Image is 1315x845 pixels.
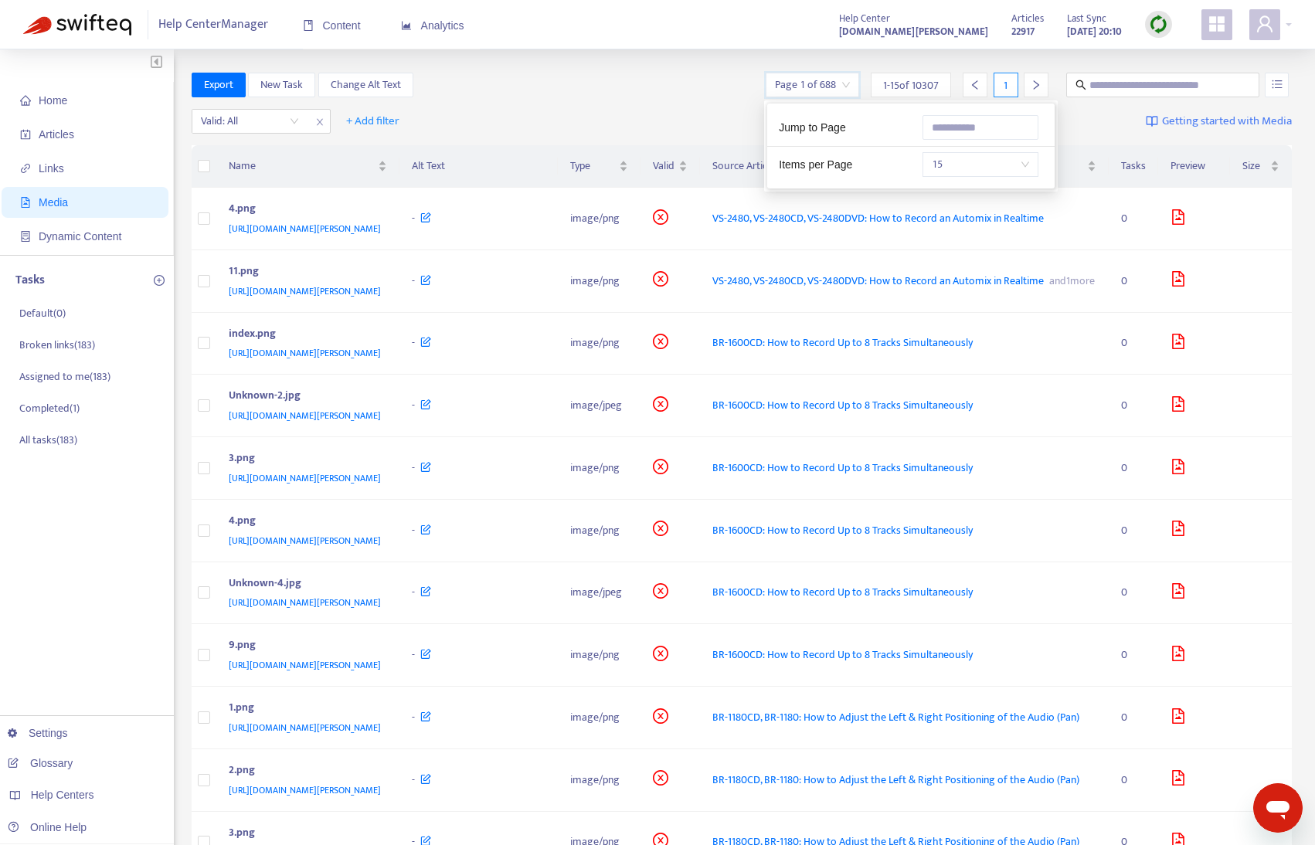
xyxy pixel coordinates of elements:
span: link [20,163,31,174]
div: 0 [1121,522,1146,539]
span: file-image [1171,271,1186,287]
span: - [412,771,415,789]
span: Name [229,158,375,175]
a: Getting started with Media [1146,109,1292,134]
strong: [DATE] 20:10 [1067,23,1122,40]
span: Help Centers [31,789,94,801]
span: Getting started with Media [1162,113,1292,131]
span: [URL][DOMAIN_NAME][PERSON_NAME] [229,408,381,423]
td: image/jpeg [558,562,641,625]
span: container [20,231,31,242]
span: Source Article [712,158,1084,175]
span: Home [39,94,67,107]
span: [URL][DOMAIN_NAME][PERSON_NAME] [229,345,381,361]
span: [URL][DOMAIN_NAME][PERSON_NAME] [229,782,381,798]
span: - [412,583,415,601]
span: Type [570,158,616,175]
span: New Task [260,76,303,93]
td: image/jpeg [558,375,641,437]
div: 0 [1121,460,1146,477]
th: Tasks [1109,145,1158,188]
td: image/png [558,188,641,250]
td: image/png [558,687,641,749]
span: right [1031,80,1041,90]
img: Swifteq [23,14,131,36]
span: file-image [1171,334,1186,349]
p: Default ( 0 ) [19,305,66,321]
span: BR-1600CD: How to Record Up to 8 Tracks Simultaneously [712,396,973,414]
button: + Add filter [335,109,411,134]
span: Last Sync [1067,10,1106,27]
p: Completed ( 1 ) [19,400,80,416]
iframe: メッセージングウィンドウを開くボタン [1253,783,1303,833]
th: Name [216,145,399,188]
button: Change Alt Text [318,73,413,97]
th: Source Article [700,145,1109,188]
span: Help Center Manager [158,10,268,39]
span: close-circle [653,209,668,225]
a: Online Help [8,821,87,833]
td: image/png [558,624,641,687]
div: 3.png [229,824,382,844]
span: [URL][DOMAIN_NAME][PERSON_NAME] [229,657,381,673]
div: Unknown-2.jpg [229,387,382,407]
td: image/png [558,250,641,313]
span: [URL][DOMAIN_NAME][PERSON_NAME] [229,283,381,299]
div: 3.png [229,450,382,470]
span: Change Alt Text [331,76,401,93]
strong: 22917 [1011,23,1035,40]
span: file-image [1171,459,1186,474]
span: BR-1600CD: How to Record Up to 8 Tracks Simultaneously [712,646,973,663]
span: file-image [1171,521,1186,536]
span: Content [303,19,361,32]
span: [URL][DOMAIN_NAME][PERSON_NAME] [229,720,381,735]
span: area-chart [401,20,412,31]
div: 0 [1121,772,1146,789]
span: - [412,334,415,351]
p: Tasks [15,271,45,290]
span: BR-1600CD: How to Record Up to 8 Tracks Simultaneously [712,459,973,477]
span: Links [39,162,64,175]
div: 9.png [229,636,382,657]
th: Type [558,145,641,188]
div: 4.png [229,512,382,532]
span: Dynamic Content [39,230,121,243]
span: - [412,272,415,290]
td: image/png [558,500,641,562]
span: file-image [1171,770,1186,786]
span: unordered-list [1272,79,1283,90]
button: Export [192,73,246,97]
th: Preview [1158,145,1229,188]
div: 2.png [229,762,382,782]
span: appstore [1208,15,1226,33]
span: close-circle [653,583,668,599]
span: - [412,396,415,414]
img: image-link [1146,115,1158,127]
span: Articles [39,128,74,141]
span: file-image [1171,708,1186,724]
th: Size [1230,145,1292,188]
span: [URL][DOMAIN_NAME][PERSON_NAME] [229,470,381,486]
span: [URL][DOMAIN_NAME][PERSON_NAME] [229,221,381,236]
button: New Task [248,73,315,97]
span: VS-2480, VS-2480CD, VS-2480DVD: How to Record an Automix in Realtime [712,209,1044,227]
span: BR-1600CD: How to Record Up to 8 Tracks Simultaneously [712,521,973,539]
div: 0 [1121,334,1146,351]
span: - [412,521,415,539]
span: close-circle [653,271,668,287]
td: image/png [558,749,641,812]
p: All tasks ( 183 ) [19,432,77,448]
span: close-circle [653,459,668,474]
span: Size [1242,158,1267,175]
span: BR-1600CD: How to Record Up to 8 Tracks Simultaneously [712,583,973,601]
span: Media [39,196,68,209]
span: [URL][DOMAIN_NAME][PERSON_NAME] [229,533,381,548]
span: Help Center [839,10,890,27]
span: close-circle [653,708,668,724]
div: 1 [994,73,1018,97]
th: Alt Text [399,145,558,188]
span: close [310,113,330,131]
span: and 1 more [1044,272,1096,290]
span: Articles [1011,10,1044,27]
img: sync.dc5367851b00ba804db3.png [1149,15,1168,34]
